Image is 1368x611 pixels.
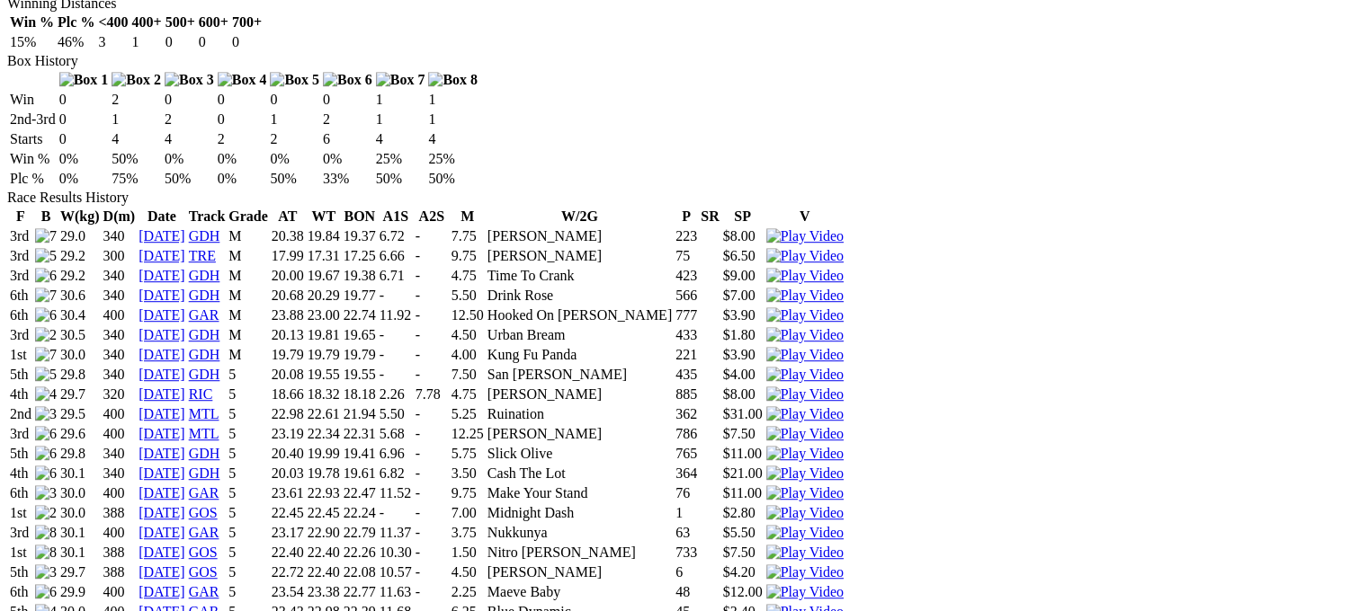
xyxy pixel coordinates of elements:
[766,307,844,323] img: Play Video
[307,326,341,344] td: 19.81
[451,385,485,403] td: 4.75
[451,247,485,265] td: 9.75
[269,170,320,188] td: 50%
[271,208,305,226] th: AT
[487,366,673,384] td: San [PERSON_NAME]
[35,505,57,521] img: 2
[7,190,1361,206] div: Race Results History
[9,385,32,403] td: 4th
[766,386,844,403] img: Play Video
[487,326,673,344] td: Urban Bream
[766,228,844,244] img: Play Video
[766,426,844,441] a: View replay
[58,150,110,168] td: 0%
[307,208,341,226] th: WT
[415,227,449,245] td: -
[228,208,269,226] th: Grade
[487,287,673,305] td: Drink Rose
[343,306,377,324] td: 22.74
[103,267,137,285] td: 340
[35,426,57,442] img: 6
[675,227,698,245] td: 223
[415,385,449,403] td: 7.78
[271,267,305,285] td: 20.00
[766,228,844,244] a: View replay
[269,150,320,168] td: 0%
[415,287,449,305] td: -
[722,385,764,403] td: $8.00
[111,130,162,148] td: 4
[766,347,844,362] a: View replay
[35,347,57,363] img: 7
[165,72,214,88] img: Box 3
[487,385,673,403] td: [PERSON_NAME]
[675,346,698,364] td: 221
[766,564,844,580] img: Play Video
[379,208,413,226] th: A1S
[766,505,844,521] img: Play Video
[231,33,263,51] td: 0
[164,150,215,168] td: 0%
[111,111,162,128] td: 1
[189,505,218,520] a: GOS
[9,13,55,31] th: Win %
[189,564,218,580] a: GOS
[722,267,764,285] td: $9.00
[35,386,57,403] img: 4
[307,247,341,265] td: 17.31
[415,247,449,265] td: -
[322,150,373,168] td: 0%
[9,111,57,128] td: 2nd-3rd
[343,247,377,265] td: 17.25
[217,150,268,168] td: 0%
[375,91,426,109] td: 1
[766,446,844,462] img: Play Video
[427,150,478,168] td: 25%
[271,287,305,305] td: 20.68
[675,208,698,226] th: P
[451,208,485,226] th: M
[35,564,57,580] img: 3
[343,227,377,245] td: 19.37
[189,347,220,362] a: GDH
[9,208,32,226] th: F
[427,130,478,148] td: 4
[138,208,186,226] th: Date
[766,545,844,560] a: View replay
[164,111,215,128] td: 2
[766,367,844,383] img: Play Video
[766,367,844,382] a: View replay
[766,248,844,264] img: Play Video
[35,288,57,304] img: 7
[487,267,673,285] td: Time To Crank
[189,367,220,382] a: GDH
[427,91,478,109] td: 1
[103,227,137,245] td: 340
[139,525,185,540] a: [DATE]
[35,406,57,422] img: 3
[228,227,269,245] td: M
[675,267,698,285] td: 423
[379,385,413,403] td: 2.26
[307,227,341,245] td: 19.84
[343,208,377,226] th: BON
[766,386,844,402] a: View replay
[9,130,57,148] td: Starts
[9,267,32,285] td: 3rd
[9,91,57,109] td: Win
[59,247,101,265] td: 29.2
[189,465,220,481] a: GDH
[59,366,101,384] td: 29.8
[9,170,57,188] td: Plc %
[722,208,764,226] th: SP
[675,287,698,305] td: 566
[379,366,413,384] td: -
[59,208,101,226] th: W(kg)
[415,208,449,226] th: A2S
[322,111,373,128] td: 2
[487,227,673,245] td: [PERSON_NAME]
[198,33,229,51] td: 0
[271,366,305,384] td: 20.08
[97,33,129,51] td: 3
[9,306,32,324] td: 6th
